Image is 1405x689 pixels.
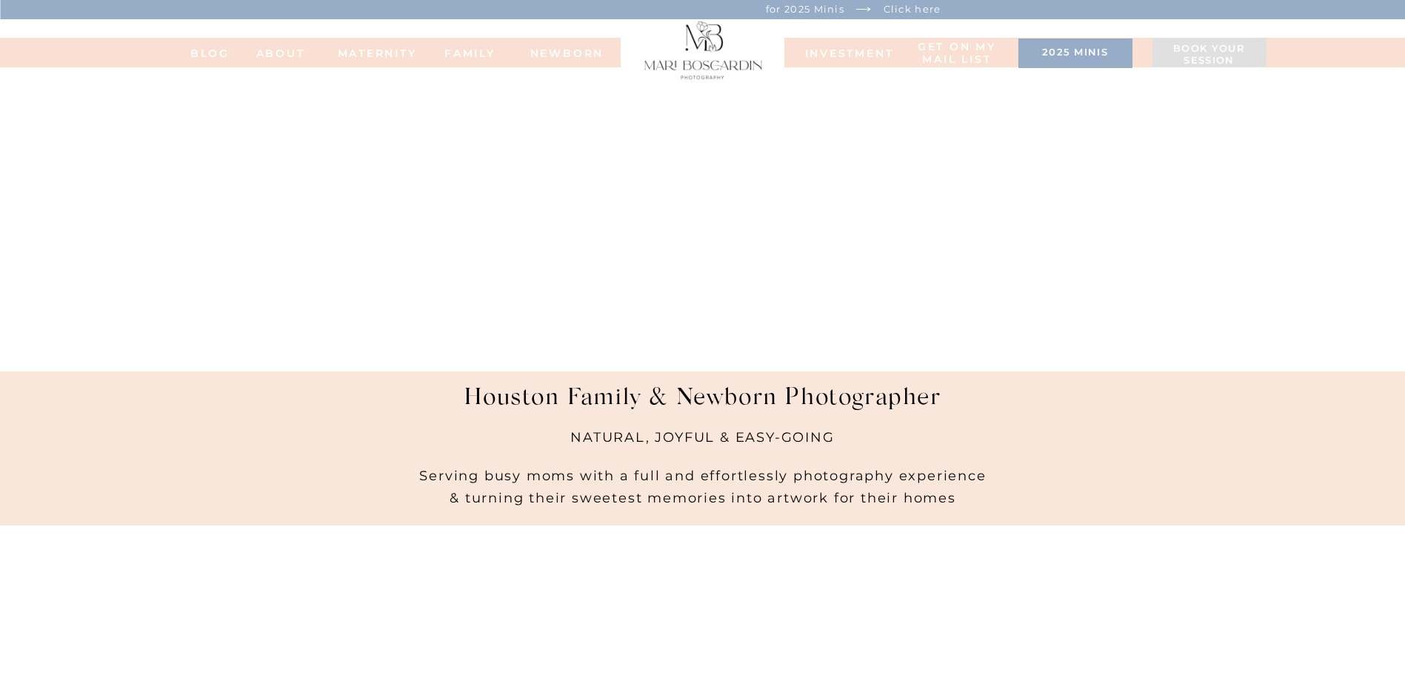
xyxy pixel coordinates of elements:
h1: Houston Family & Newborn Photographer [416,384,990,426]
a: 2025 minis [1026,47,1125,61]
a: NEWBORN [525,47,610,58]
a: Get on my MAIL list [915,41,999,67]
a: INVESTMENT [805,47,879,58]
a: FAMILy [441,47,500,58]
h2: NATURAL, JOYFUL & EASY-GOING [505,426,901,457]
a: Book your session [1160,43,1259,68]
h2: Serving busy moms with a full and effortlessly photography experience & turning their sweetest me... [400,442,1007,525]
a: BLOG [181,47,240,58]
a: MATERNITY [338,47,397,58]
a: ABOUT [240,47,321,58]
